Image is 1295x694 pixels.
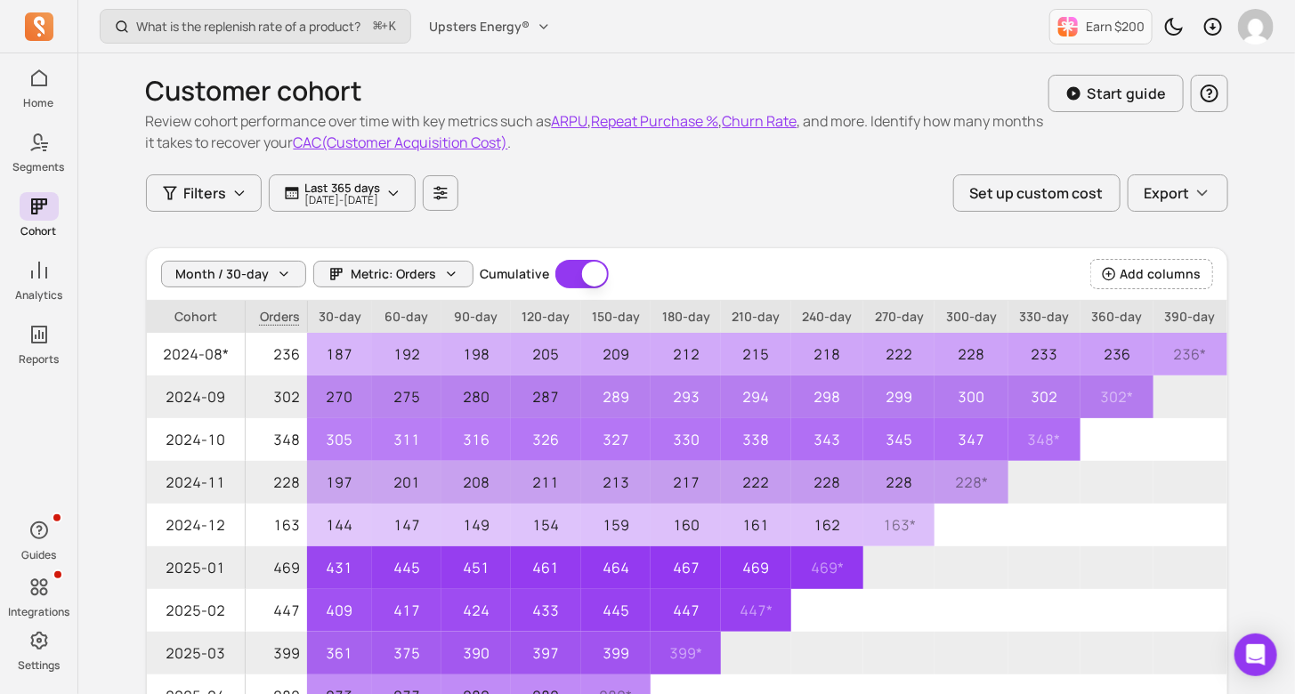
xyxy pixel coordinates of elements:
button: Export [1128,174,1228,212]
p: 228 [935,333,1008,375]
p: Home [24,96,54,110]
p: 467 [651,546,721,589]
p: 399 * [651,632,721,674]
p: 233 [1008,333,1081,375]
p: 399 [246,632,307,674]
p: 236 [1081,333,1153,375]
p: 300-day [935,301,1008,333]
p: Analytics [15,288,62,303]
span: + [374,17,396,36]
span: 2024-08* [147,333,246,375]
p: 161 [721,504,791,546]
p: 270 [307,375,372,418]
p: 289 [581,375,652,418]
p: Review cohort performance over time with key metrics such as , , , and more. Identify how many mo... [146,110,1048,153]
p: 447 * [721,589,791,632]
p: 343 [791,418,863,461]
p: 222 [863,333,935,375]
p: 159 [581,504,652,546]
p: 469 [246,546,307,589]
p: 469 [721,546,791,589]
div: Open Intercom Messenger [1234,633,1277,676]
p: 215 [721,333,791,375]
kbd: K [389,20,396,34]
button: Repeat Purchase % [592,110,719,132]
p: 417 [372,589,441,632]
p: 424 [441,589,511,632]
p: 375 [372,632,441,674]
button: Start guide [1048,75,1184,112]
p: 144 [307,504,372,546]
span: Add columns [1120,265,1201,283]
p: Guides [21,548,56,562]
p: 212 [651,333,721,375]
p: 399 [581,632,652,674]
p: 327 [581,418,652,461]
p: 347 [935,418,1008,461]
p: Reports [19,352,59,367]
p: 445 [581,589,652,632]
kbd: ⌘ [373,16,383,38]
p: Integrations [8,605,69,619]
p: 240-day [791,301,863,333]
p: 326 [511,418,581,461]
p: 163 * [863,504,935,546]
p: 162 [791,504,863,546]
p: 302 [1008,375,1081,418]
button: What is the replenish rate of a product?⌘+K [100,9,411,44]
button: Toggle dark mode [1156,9,1192,44]
p: Settings [18,658,60,673]
p: 187 [307,333,372,375]
p: 222 [721,461,791,504]
button: Upsters Energy® [418,11,562,43]
p: 464 [581,546,652,589]
p: 150-day [581,301,652,333]
p: 210-day [721,301,791,333]
p: 305 [307,418,372,461]
p: 348 [246,418,307,461]
p: 90-day [441,301,511,333]
p: 208 [441,461,511,504]
p: 397 [511,632,581,674]
p: 433 [511,589,581,632]
p: 211 [511,461,581,504]
p: 280 [441,375,511,418]
span: 2025-01 [147,546,246,589]
p: 299 [863,375,935,418]
p: 236 [246,333,307,375]
p: 447 [246,589,307,632]
span: 2025-02 [147,589,246,632]
p: 149 [441,504,511,546]
p: 218 [791,333,863,375]
span: 2025-03 [147,632,246,674]
p: 390-day [1153,301,1226,333]
p: 163 [246,504,307,546]
p: 287 [511,375,581,418]
p: 298 [791,375,863,418]
label: Cumulative [481,265,550,283]
p: 338 [721,418,791,461]
span: Orders [246,301,307,333]
p: 228 [863,461,935,504]
p: 180-day [651,301,721,333]
p: 213 [581,461,652,504]
span: 2024-10 [147,418,246,461]
p: 293 [651,375,721,418]
button: Set up custom cost [953,174,1121,212]
button: Filters [146,174,262,212]
p: 469 * [791,546,863,589]
p: Segments [13,160,65,174]
p: 451 [441,546,511,589]
p: 300 [935,375,1008,418]
button: Guides [20,512,59,566]
h1: Customer cohort [146,75,1048,107]
p: 192 [372,333,441,375]
button: Add columns [1090,259,1212,289]
button: Last 365 days[DATE]-[DATE] [269,174,416,212]
p: 236 * [1153,333,1226,375]
p: 445 [372,546,441,589]
button: ARPU [552,110,588,132]
p: 294 [721,375,791,418]
p: Cohort [147,301,246,333]
p: 330-day [1008,301,1081,333]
